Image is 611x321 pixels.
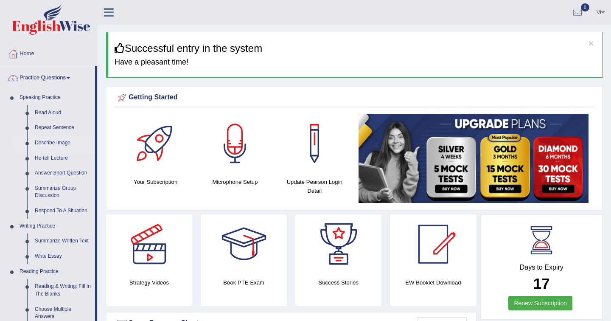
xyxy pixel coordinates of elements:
a: Reading & Writing: Fill In The Blanks [31,279,95,301]
a: Write Essay [31,249,95,264]
h4: Strategy Videos [106,278,192,287]
a: Renew Subscription [508,296,572,310]
h4: Update Pearson Login Detail [279,177,350,195]
h4: Have a pleasant time! [115,58,596,67]
a: Summarize Written Text [31,234,95,249]
b: 17 [533,275,550,292]
a: Respond To A Situation [31,203,95,219]
h4: Days to Expiry [490,264,593,271]
a: Speaking Practice [16,90,95,105]
h4: Success Stories [295,278,381,287]
div: Getting Started [116,91,593,104]
a: Writing Practice [16,219,95,234]
h4: EW Booklet Download [390,278,476,287]
a: Practice Questions [0,66,95,87]
h4: Microphone Setup [199,177,270,186]
a: Home [0,42,97,63]
a: Answer Short Question [31,166,95,181]
h3: Successful entry in the system [115,43,596,54]
span: 0 [581,3,589,11]
a: Repeat Sentence [31,120,95,135]
h4: Your Subscription [120,177,191,186]
a: Summarize Group Discussion [31,181,95,203]
a: Read Aloud [31,105,95,121]
a: Describe Image [31,135,95,151]
button: × [589,39,594,48]
h4: Book PTE Exam [201,278,287,287]
img: small5.jpg [359,114,589,203]
a: Re-tell Lecture [31,151,95,166]
a: Reading Practice [16,264,95,279]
